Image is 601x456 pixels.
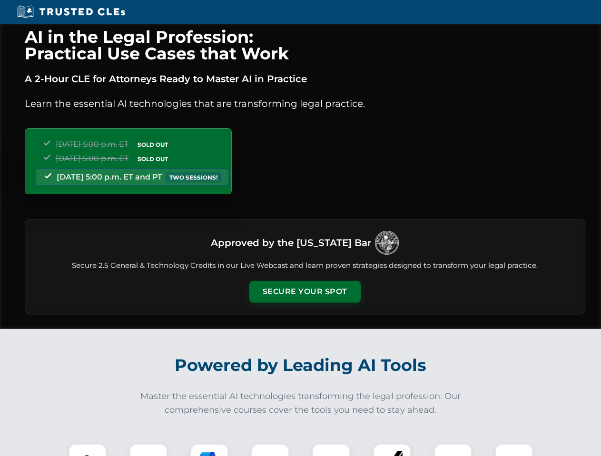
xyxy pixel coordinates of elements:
span: [DATE] 5:00 p.m. ET [56,140,128,149]
img: Trusted CLEs [14,5,128,19]
img: Logo [375,231,399,255]
span: SOLD OUT [134,154,171,164]
span: SOLD OUT [134,140,171,150]
h3: Approved by the [US_STATE] Bar [211,234,371,251]
span: [DATE] 5:00 p.m. ET [56,154,128,163]
h2: Powered by Leading AI Tools [37,349,564,382]
p: Learn the essential AI technologies that are transforming legal practice. [25,96,585,111]
p: Master the essential AI technologies transforming the legal profession. Our comprehensive courses... [134,389,467,417]
p: Secure 2.5 General & Technology Credits in our Live Webcast and learn proven strategies designed ... [37,260,573,271]
p: A 2-Hour CLE for Attorneys Ready to Master AI in Practice [25,71,585,86]
h1: AI in the Legal Profession: Practical Use Cases that Work [25,28,585,62]
button: Secure Your Spot [249,281,361,303]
